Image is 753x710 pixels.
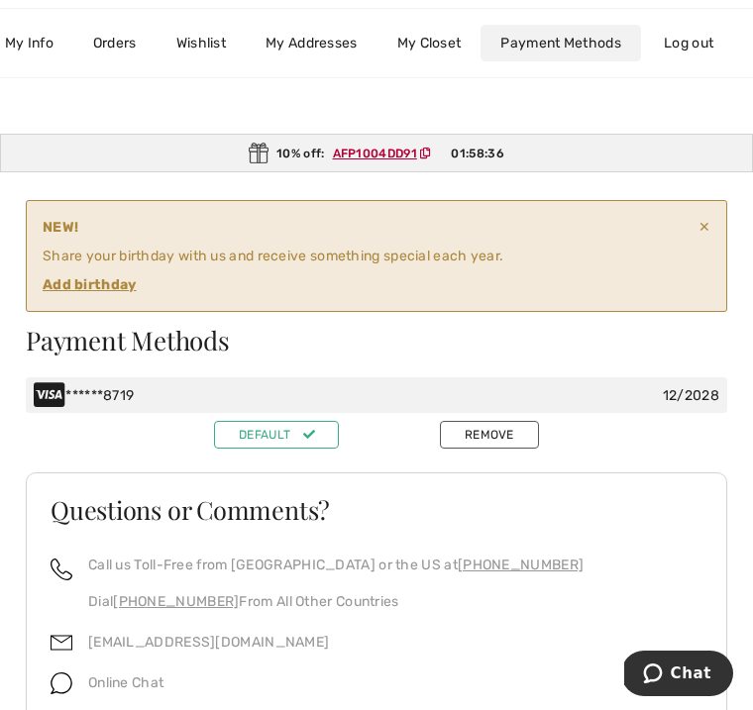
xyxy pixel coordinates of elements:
h3: Payment Methods [26,328,727,354]
a: Wishlist [157,25,246,61]
button: Remove [440,421,539,449]
p: Call us Toll-Free from [GEOGRAPHIC_DATA] or the US at [88,555,584,575]
a: Payment Methods [481,25,641,61]
ins: Add birthday [43,276,137,293]
span: Online Chat [88,674,163,691]
img: email [51,632,72,654]
ins: AFP1004DD91 [333,147,417,160]
a: [PHONE_NUMBER] [458,557,584,573]
img: call [51,558,72,580]
a: Orders [73,25,157,61]
img: Gift.svg [249,143,269,163]
a: My Addresses [246,25,377,61]
div: Share your birthday with us and receive something special each year. [43,217,699,295]
span: ✕ [699,217,710,295]
h3: Questions or Comments? [51,497,702,522]
span: 01:58:36 [451,145,503,162]
strong: NEW! [43,217,699,238]
a: My Closet [377,25,482,61]
a: [PHONE_NUMBER] [113,593,239,610]
p: Dial From All Other Countries [88,591,584,612]
div: 12/2028 [663,385,719,406]
a: Log out [644,25,753,61]
a: [EMAIL_ADDRESS][DOMAIN_NAME] [88,634,329,651]
iframe: Opens a widget where you can chat to one of our agents [624,651,733,700]
button: Default [214,421,339,449]
img: chat [51,672,72,694]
